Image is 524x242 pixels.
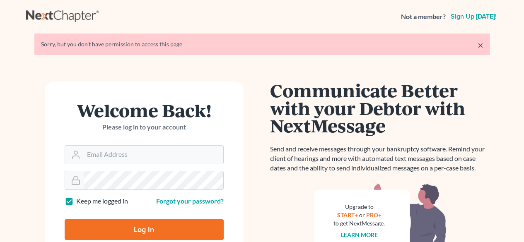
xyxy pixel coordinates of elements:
[65,219,224,240] input: Log In
[449,13,498,20] a: Sign up [DATE]!
[334,219,385,228] div: to get NextMessage.
[156,197,224,205] a: Forgot your password?
[270,144,490,173] p: Send and receive messages through your bankruptcy software. Remind your client of hearings and mo...
[366,211,382,218] a: PRO+
[84,146,223,164] input: Email Address
[337,211,358,218] a: START+
[334,203,385,211] div: Upgrade to
[270,81,490,134] h1: Communicate Better with your Debtor with NextMessage
[65,122,224,132] p: Please log in to your account
[76,196,128,206] label: Keep me logged in
[341,231,378,238] a: Learn more
[65,101,224,119] h1: Welcome Back!
[401,12,446,22] strong: Not a member?
[41,40,483,48] div: Sorry, but you don't have permission to access this page
[359,211,365,218] span: or
[478,40,483,50] a: ×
